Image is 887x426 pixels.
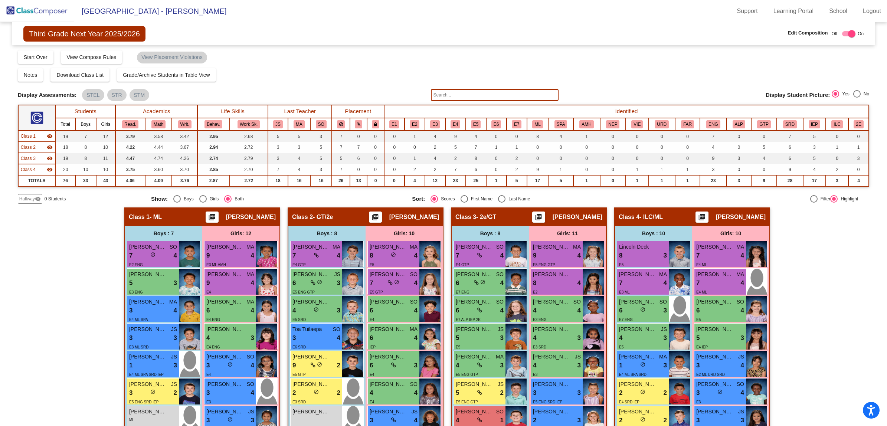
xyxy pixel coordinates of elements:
td: 0 [848,164,869,175]
th: Last Teacher [268,105,332,118]
td: 26 [332,175,350,186]
td: 1 [405,153,425,164]
mat-icon: visibility [47,167,53,173]
button: AMH [579,120,593,128]
td: 10 [96,142,116,153]
td: Megan Smith - ILC/ML [18,164,56,175]
td: 6 [777,153,803,164]
th: Identified [384,105,869,118]
th: Home Language - Spanish [548,118,573,131]
td: 5 [751,142,777,153]
span: Off [831,30,837,37]
td: 0 [367,142,384,153]
span: Download Class List [56,72,104,78]
th: Senika O'Connor [310,118,332,131]
td: 0 [350,164,367,175]
span: View Compose Rules [67,54,117,60]
td: 9 [751,175,777,186]
td: 19 [55,131,75,142]
span: Notes [24,72,37,78]
span: 0 Students [45,196,66,202]
th: White [466,118,486,131]
button: ML [532,120,543,128]
th: Keep away students [332,118,350,131]
td: 7 [700,131,726,142]
td: 7 [466,142,486,153]
a: School [823,5,853,17]
td: 0 [367,153,384,164]
td: 3.60 [145,164,172,175]
td: 1 [626,164,649,175]
span: Class 3 [21,155,36,162]
td: 12 [96,131,116,142]
button: URD [655,120,669,128]
div: Boys [181,196,194,202]
th: Asian [405,118,425,131]
td: 9 [445,131,466,142]
td: 16 [310,175,332,186]
td: 0 [649,142,675,153]
td: 2.68 [230,131,268,142]
mat-icon: visibility [47,133,53,139]
span: Sort: [412,196,425,202]
button: Download Class List [50,68,109,82]
td: 2 [445,153,466,164]
td: 3 [848,153,869,164]
td: 1 [486,175,507,186]
td: 1 [573,131,600,142]
td: 0 [486,153,507,164]
td: 5 [268,131,288,142]
td: 6 [350,153,367,164]
td: 0 [548,142,573,153]
td: 0 [848,131,869,142]
th: Gifted and Talented Pool [751,118,777,131]
button: NEP [606,120,619,128]
mat-chip: STM [130,89,150,101]
a: Learning Portal [767,5,820,17]
th: Total [55,118,75,131]
mat-icon: picture_as_pdf [371,213,380,224]
button: E1 [389,120,399,128]
td: 0 [384,131,405,142]
td: 2 [405,164,425,175]
td: 2.70 [230,164,268,175]
td: 0 [384,142,405,153]
th: Multi-Lingual Learner [527,118,549,131]
td: 0 [486,164,507,175]
td: 1 [649,164,675,175]
button: Print Students Details [206,212,219,223]
td: 1 [405,131,425,142]
td: 1 [848,142,869,153]
mat-icon: picture_as_pdf [534,213,543,224]
span: Class 2 [21,144,36,151]
td: 2.87 [197,175,229,186]
td: 0 [367,131,384,142]
button: ENG [706,120,720,128]
td: 7 [75,131,96,142]
td: 5 [803,153,826,164]
td: 4.74 [145,153,172,164]
td: 4 [548,131,573,142]
button: E6 [491,120,501,128]
td: 6 [777,142,803,153]
th: American Indian or Alaska Native [384,118,405,131]
td: 0 [384,175,405,186]
div: Scores [438,196,455,202]
span: On [858,30,864,37]
td: 4 [466,131,486,142]
td: 5 [445,142,466,153]
div: Girls [207,196,219,202]
button: View Compose Rules [61,50,122,64]
td: 0 [600,164,626,175]
td: 17 [803,175,826,186]
td: 8 [75,142,96,153]
td: 3 [268,153,288,164]
td: 5 [507,175,527,186]
td: TOTALS [18,175,56,186]
td: 2.72 [230,175,268,186]
td: 0 [367,164,384,175]
button: ALP [733,120,745,128]
td: 19 [55,153,75,164]
td: 3 [700,164,726,175]
td: 9 [527,164,549,175]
